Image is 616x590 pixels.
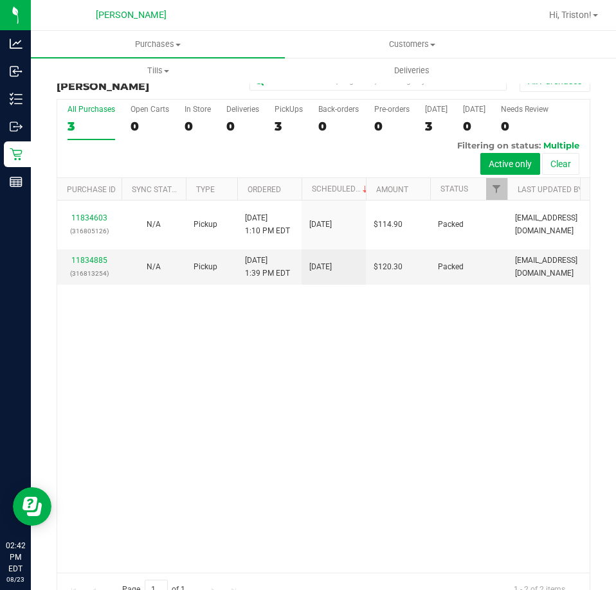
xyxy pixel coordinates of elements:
[31,39,285,50] span: Purchases
[425,119,448,134] div: 3
[542,153,579,175] button: Clear
[147,220,161,229] span: Not Applicable
[312,184,370,193] a: Scheduled
[131,105,169,114] div: Open Carts
[131,119,169,134] div: 0
[245,255,290,279] span: [DATE] 1:39 PM EDT
[318,105,359,114] div: Back-orders
[6,575,25,584] p: 08/23
[318,119,359,134] div: 0
[68,119,115,134] div: 3
[248,185,281,194] a: Ordered
[185,105,211,114] div: In Store
[285,31,539,58] a: Customers
[463,105,485,114] div: [DATE]
[275,105,303,114] div: PickUps
[31,57,285,84] a: Tills
[374,219,403,231] span: $114.90
[67,185,116,194] a: Purchase ID
[65,267,114,280] p: (316813254)
[440,184,468,193] a: Status
[543,140,579,150] span: Multiple
[377,65,447,76] span: Deliveries
[196,185,215,194] a: Type
[486,178,507,200] a: Filter
[71,213,107,222] a: 11834603
[194,261,217,273] span: Pickup
[147,261,161,273] button: N/A
[374,105,410,114] div: Pre-orders
[438,261,464,273] span: Packed
[10,148,23,161] inline-svg: Retail
[438,219,464,231] span: Packed
[226,119,259,134] div: 0
[10,120,23,133] inline-svg: Outbound
[57,69,235,92] h3: Purchase Summary:
[147,219,161,231] button: N/A
[285,57,539,84] a: Deliveries
[309,261,332,273] span: [DATE]
[501,105,548,114] div: Needs Review
[245,212,290,237] span: [DATE] 1:10 PM EDT
[65,225,114,237] p: (316805126)
[132,185,181,194] a: Sync Status
[10,37,23,50] inline-svg: Analytics
[376,185,408,194] a: Amount
[425,105,448,114] div: [DATE]
[10,93,23,105] inline-svg: Inventory
[71,256,107,265] a: 11834885
[68,105,115,114] div: All Purchases
[285,39,538,50] span: Customers
[457,140,541,150] span: Filtering on status:
[463,119,485,134] div: 0
[10,175,23,188] inline-svg: Reports
[185,119,211,134] div: 0
[96,10,167,21] span: [PERSON_NAME]
[501,119,548,134] div: 0
[374,119,410,134] div: 0
[480,153,540,175] button: Active only
[32,65,284,76] span: Tills
[309,219,332,231] span: [DATE]
[194,219,217,231] span: Pickup
[6,540,25,575] p: 02:42 PM EDT
[374,261,403,273] span: $120.30
[57,80,149,93] span: [PERSON_NAME]
[275,119,303,134] div: 3
[549,10,592,20] span: Hi, Triston!
[13,487,51,526] iframe: Resource center
[518,185,583,194] a: Last Updated By
[31,31,285,58] a: Purchases
[10,65,23,78] inline-svg: Inbound
[226,105,259,114] div: Deliveries
[147,262,161,271] span: Not Applicable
